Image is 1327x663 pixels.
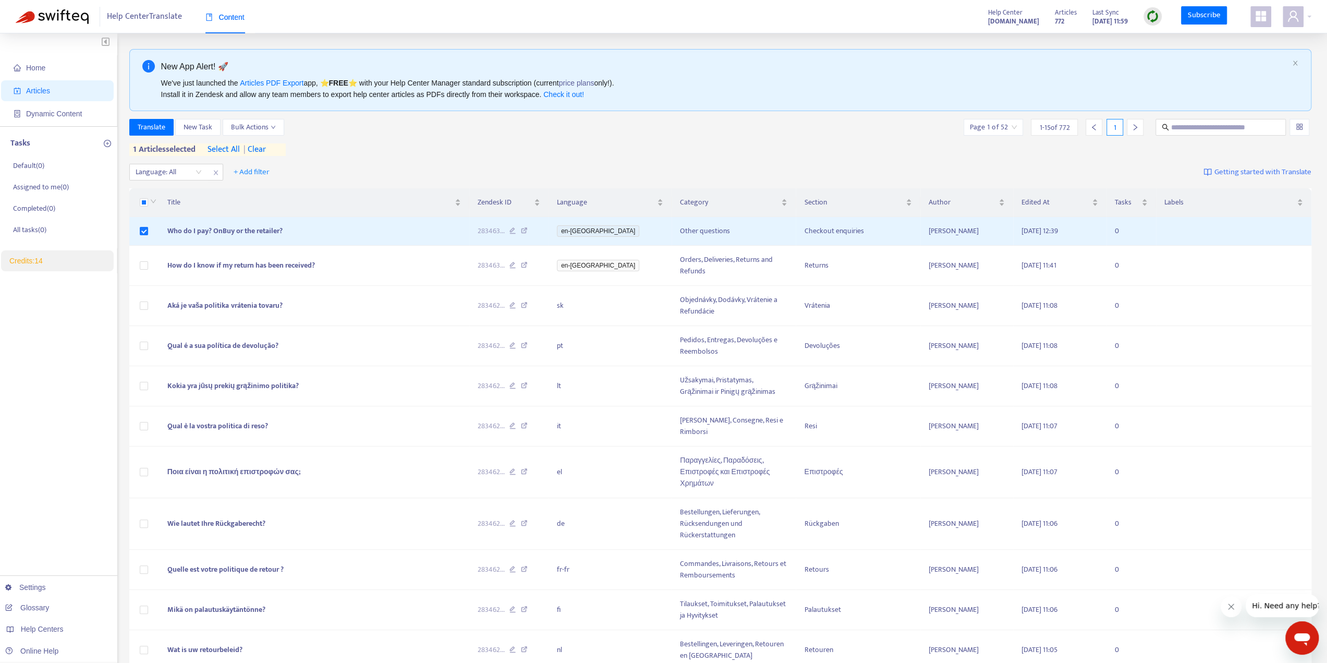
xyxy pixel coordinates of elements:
[543,90,584,99] a: Check it out!
[328,79,348,87] b: FREE
[478,225,505,237] span: 283463 ...
[1106,217,1156,246] td: 0
[1021,563,1057,575] span: [DATE] 11:06
[672,217,796,246] td: Other questions
[478,420,505,432] span: 283462 ...
[557,260,639,271] span: en-[GEOGRAPHIC_DATA]
[231,122,276,133] span: Bulk Actions
[988,15,1039,27] a: [DOMAIN_NAME]
[549,447,672,498] td: el
[5,604,49,612] a: Glossary
[478,340,505,352] span: 283462 ...
[920,550,1014,590] td: [PERSON_NAME]
[1115,197,1139,208] span: Tasks
[14,64,21,71] span: home
[920,590,1014,630] td: [PERSON_NAME]
[920,498,1014,550] td: [PERSON_NAME]
[796,406,920,447] td: Resi
[26,110,82,118] span: Dynamic Content
[1021,259,1056,271] span: [DATE] 11:41
[1055,16,1064,27] strong: 772
[161,77,1288,100] div: We've just launched the app, ⭐ ⭐️ with your Help Center Manager standard subscription (current on...
[1106,246,1156,286] td: 0
[9,257,43,265] a: Credits:14
[796,447,920,498] td: Επιστροφές
[167,380,299,392] span: Kokia yra jūsų prekių grąžinimo politika?
[920,246,1014,286] td: [PERSON_NAME]
[549,550,672,590] td: fr-fr
[557,197,655,208] span: Language
[1164,197,1295,208] span: Labels
[1021,517,1057,529] span: [DATE] 11:06
[988,16,1039,27] strong: [DOMAIN_NAME]
[107,7,182,27] span: Help Center Translate
[478,564,505,575] span: 283462 ...
[1255,10,1267,22] span: appstore
[1106,590,1156,630] td: 0
[167,644,242,656] span: Wat is uw retourbeleid?
[26,87,50,95] span: Articles
[1246,594,1319,617] iframe: Message from company
[167,197,453,208] span: Title
[13,182,69,192] p: Assigned to me ( 0 )
[205,14,213,21] span: book
[138,122,165,133] span: Translate
[167,340,278,352] span: Qual é a sua política de devolução?
[175,119,221,136] button: New Task
[1146,10,1159,23] img: sync.dc5367851b00ba804db3.png
[240,143,266,156] span: clear
[1021,466,1057,478] span: [DATE] 11:07
[796,590,920,630] td: Palautukset
[920,286,1014,326] td: [PERSON_NAME]
[234,166,270,178] span: + Add filter
[1106,188,1156,217] th: Tasks
[672,188,796,217] th: Category
[1021,644,1057,656] span: [DATE] 11:05
[1021,225,1058,237] span: [DATE] 12:39
[13,203,55,214] p: Completed ( 0 )
[920,366,1014,406] td: [PERSON_NAME]
[184,122,212,133] span: New Task
[672,326,796,366] td: Pedidos, Entregas, Devoluções e Reembolsos
[150,198,156,204] span: down
[167,259,315,271] span: How do I know if my return has been received?
[1292,60,1298,66] span: close
[478,380,505,392] span: 283462 ...
[672,406,796,447] td: [PERSON_NAME], Consegne, Resi e Rimborsi
[129,119,174,136] button: Translate
[104,140,111,147] span: plus-circle
[1039,122,1069,133] span: 1 - 15 of 772
[1221,596,1241,617] iframe: Close message
[223,119,284,136] button: Bulk Actionsdown
[1013,188,1106,217] th: Edited At
[5,583,46,592] a: Settings
[796,286,920,326] td: Vrátenia
[796,326,920,366] td: Devoluções
[167,420,268,432] span: Qual è la vostra politica di reso?
[1292,60,1298,67] button: close
[1055,7,1077,18] span: Articles
[1287,10,1299,22] span: user
[209,166,223,179] span: close
[1131,124,1139,131] span: right
[129,143,196,156] span: 1 articles selected
[1106,326,1156,366] td: 0
[920,188,1014,217] th: Author
[16,9,89,24] img: Swifteq
[549,590,672,630] td: fi
[14,110,21,117] span: container
[161,60,1288,73] div: New App Alert! 🚀
[1106,406,1156,447] td: 0
[205,13,245,21] span: Content
[1156,188,1311,217] th: Labels
[167,563,284,575] span: Quelle est votre politique de retour ?
[549,326,672,366] td: pt
[142,60,155,73] span: info-circle
[920,217,1014,246] td: [PERSON_NAME]
[1106,366,1156,406] td: 0
[929,197,997,208] span: Author
[1021,197,1090,208] span: Edited At
[271,125,276,130] span: down
[1214,166,1311,178] span: Getting started with Translate
[1021,604,1057,616] span: [DATE] 11:06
